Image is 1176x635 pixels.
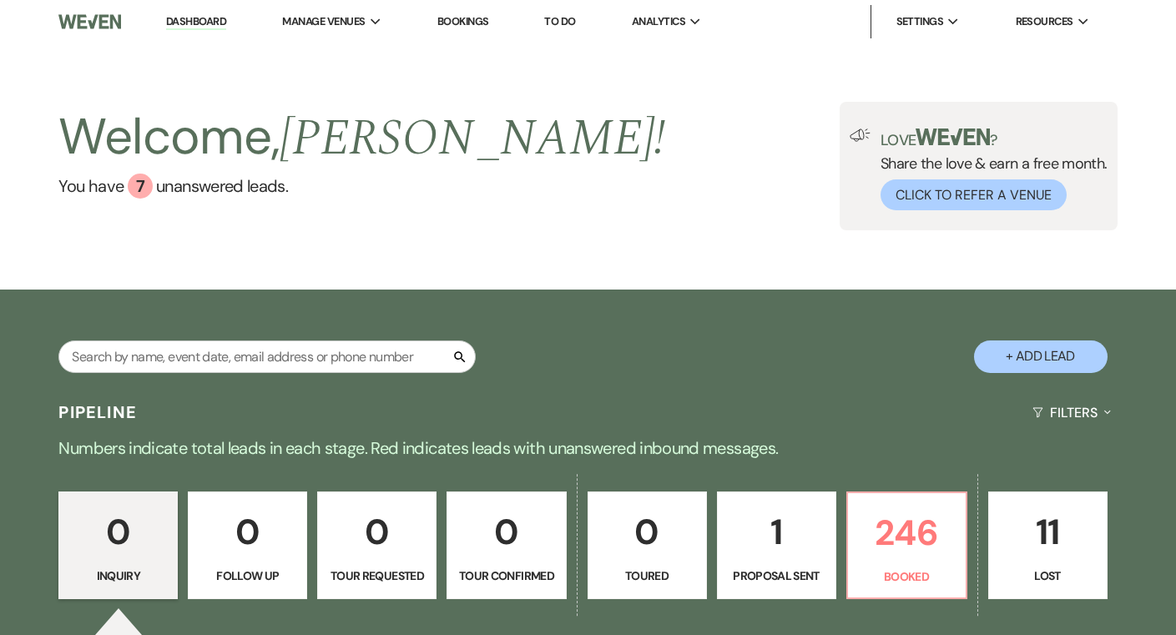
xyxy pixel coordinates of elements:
[328,567,426,585] p: Tour Requested
[280,100,665,177] span: [PERSON_NAME] !
[1026,391,1117,435] button: Filters
[457,504,555,560] p: 0
[881,179,1067,210] button: Click to Refer a Venue
[58,102,665,174] h2: Welcome,
[988,491,1108,600] a: 11Lost
[166,14,226,30] a: Dashboard
[974,340,1108,373] button: + Add Lead
[588,491,707,600] a: 0Toured
[58,4,121,39] img: Weven Logo
[871,129,1108,210] div: Share the love & earn a free month.
[282,13,365,30] span: Manage Venues
[317,491,437,600] a: 0Tour Requested
[58,174,665,199] a: You have 7 unanswered leads.
[846,491,967,600] a: 246Booked
[328,504,426,560] p: 0
[69,567,167,585] p: Inquiry
[728,504,825,560] p: 1
[1016,13,1073,30] span: Resources
[632,13,685,30] span: Analytics
[999,567,1097,585] p: Lost
[188,491,307,600] a: 0Follow Up
[598,504,696,560] p: 0
[199,504,296,560] p: 0
[850,129,871,142] img: loud-speaker-illustration.svg
[69,504,167,560] p: 0
[858,567,956,586] p: Booked
[447,491,566,600] a: 0Tour Confirmed
[58,340,476,373] input: Search by name, event date, email address or phone number
[916,129,990,145] img: weven-logo-green.svg
[199,567,296,585] p: Follow Up
[437,14,489,28] a: Bookings
[728,567,825,585] p: Proposal Sent
[881,129,1108,148] p: Love ?
[457,567,555,585] p: Tour Confirmed
[858,505,956,561] p: 246
[896,13,944,30] span: Settings
[717,491,836,600] a: 1Proposal Sent
[999,504,1097,560] p: 11
[58,491,178,600] a: 0Inquiry
[544,14,575,28] a: To Do
[598,567,696,585] p: Toured
[128,174,153,199] div: 7
[58,401,137,424] h3: Pipeline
